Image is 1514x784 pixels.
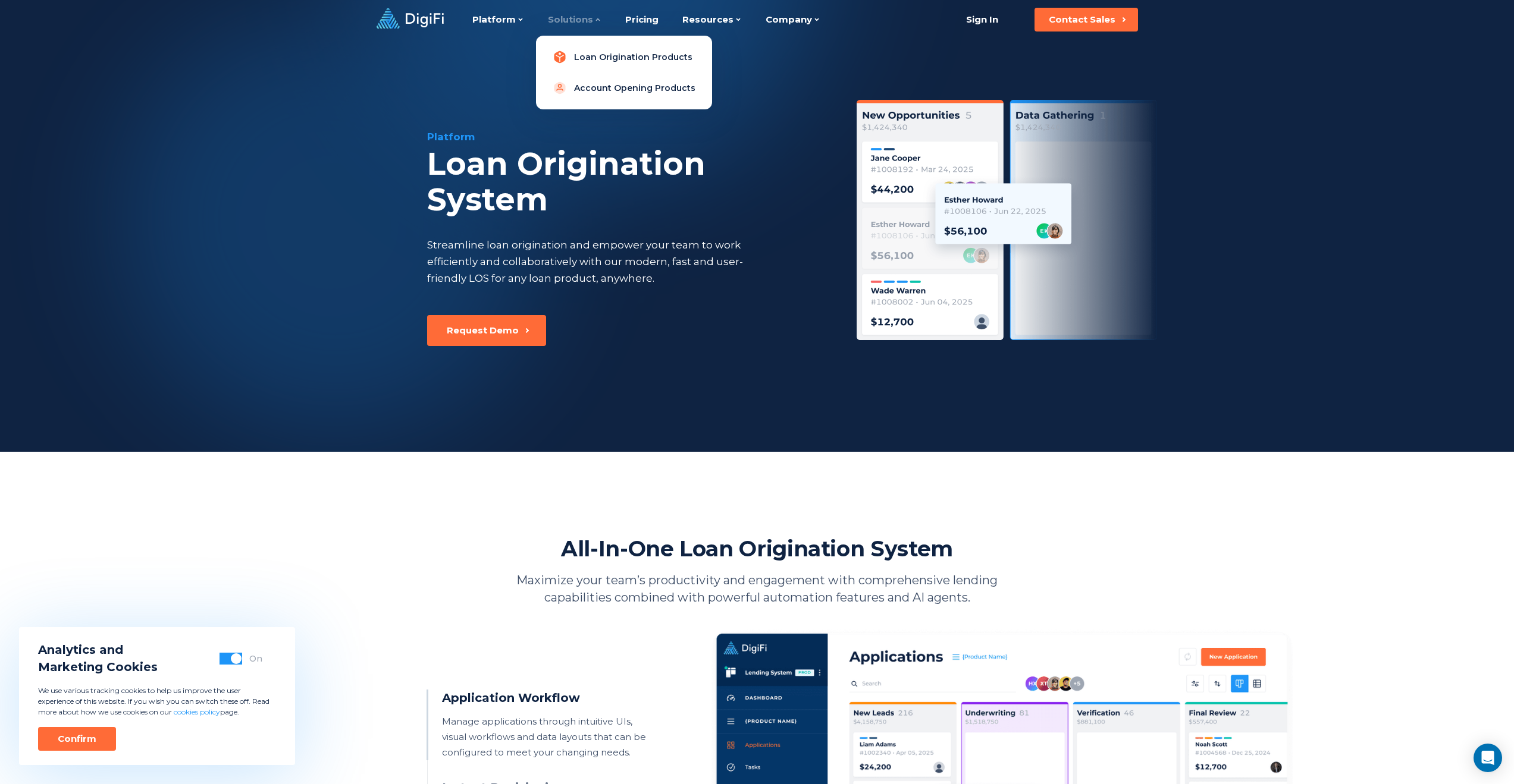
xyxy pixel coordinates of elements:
div: Contact Sales [1049,14,1115,26]
button: Confirm [38,727,116,751]
p: Maximize your team’s productivity and engagement with comprehensive lending capabilities combined... [499,572,1016,606]
div: Streamline loan origination and empower your team to work efficiently and collaboratively with ou... [427,237,765,286]
span: Analytics and [38,641,158,659]
h2: All-In-One Loan Origination System [561,535,953,562]
a: Loan Origination Products [546,45,703,69]
a: Account Opening Products [546,76,703,100]
p: Manage applications through intuitive UIs, visual workflows and data layouts that can be configur... [442,714,658,760]
button: Contact Sales [1035,8,1138,32]
p: We use various tracking cookies to help us improve the user experience of this website. If you wi... [38,685,276,717]
div: Platform [427,130,827,144]
a: cookies policy [174,707,220,716]
h3: Application Workflow [442,689,658,707]
a: Sign In [952,8,1013,32]
span: Marketing Cookies [38,659,158,676]
div: Request Demo [447,325,519,336]
div: Confirm [58,733,96,745]
div: On [249,653,262,665]
button: Request Demo [427,315,546,346]
div: Loan Origination System [427,146,827,218]
div: Open Intercom Messenger [1474,744,1502,772]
